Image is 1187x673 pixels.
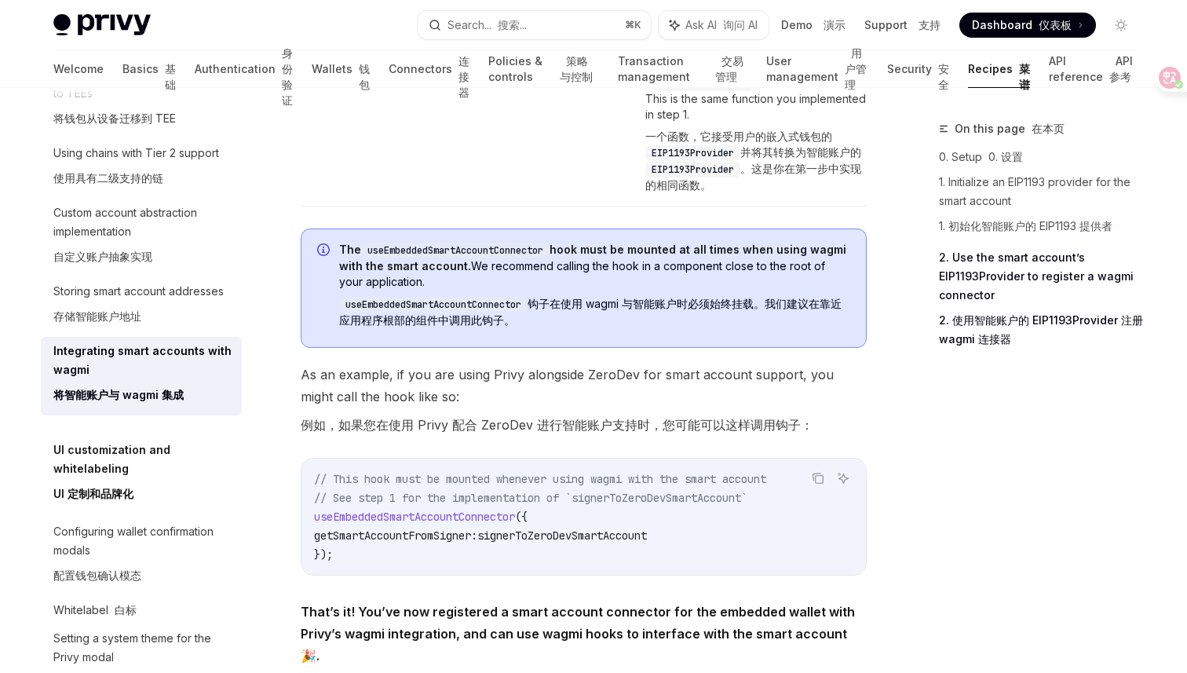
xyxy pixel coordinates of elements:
[41,337,242,415] a: Integrating smart accounts with wagmi将智能账户与 wagmi 集成
[53,14,151,36] img: light logo
[53,309,141,323] font: 存储智能账户地址
[808,468,828,488] button: Copy the contents from the code block
[938,62,949,91] font: 安全
[685,17,758,33] span: Ask AI
[939,313,1143,346] font: 2. 使用智能账户的 EIP1193Provider 注册 wagmi 连接器
[488,50,599,88] a: Policies & controls 策略与控制
[1019,62,1030,91] font: 菜谱
[41,199,242,277] a: Custom account abstraction implementation自定义账户抽象实现
[618,50,747,88] a: Transaction management 交易管理
[1039,18,1072,31] font: 仪表板
[1108,13,1134,38] button: Toggle dark mode
[458,54,469,99] font: 连接器
[560,54,593,83] font: 策略与控制
[122,50,176,88] a: Basics 基础
[53,522,232,591] div: Configuring wallet confirmation modals
[314,510,515,524] span: useEmbeddedSmartAccountConnector
[845,46,867,91] font: 用户管理
[41,277,242,337] a: Storing smart account addresses存储智能账户地址
[723,18,758,31] font: 询问 AI
[359,62,370,91] font: 钱包
[645,130,861,192] font: 一个函数，它接受用户的嵌入式钱包的 并将其转换为智能账户的 。这是你在第一步中实现的相同函数。
[645,145,740,161] code: EIP1193Provider
[766,50,869,88] a: User management 用户管理
[639,20,867,207] td: A function that takes an for the user’s embedded wallet and converts it to an for the smart accou...
[939,170,1146,245] a: 1. Initialize an EIP1193 provider for the smart account1. 初始化智能账户的 EIP1193 提供者
[968,50,1030,88] a: Recipes 菜谱
[625,19,641,31] span: ⌘ K
[361,243,550,258] code: useEmbeddedSmartAccountConnector
[53,112,176,125] font: 将钱包从设备迁移到 TEE
[498,18,527,31] font: 搜索...
[41,518,242,596] a: Configuring wallet confirmation modals配置钱包确认模态
[339,297,528,313] code: useEmbeddedSmartAccountConnector
[41,139,242,199] a: Using chains with Tier 2 support使用具有二级支持的链
[988,150,1023,163] font: 0. 设置
[115,603,137,616] font: 白标
[919,18,940,31] font: 支持
[972,17,1072,33] span: Dashboard
[339,243,846,272] strong: The hook must be mounted at all times when using wagmi with the smart account.
[41,596,242,624] a: Whitelabel 白标
[312,50,370,88] a: Wallets 钱包
[314,491,747,505] span: // See step 1 for the implementation of `signerToZeroDevSmartAccount`
[515,510,528,524] span: ({
[53,569,141,582] font: 配置钱包确认模态
[53,601,137,620] div: Whitelabel
[1032,122,1065,135] font: 在本页
[53,171,163,185] font: 使用具有二级支持的链
[1049,50,1134,88] a: API reference API 参考
[833,468,853,488] button: Ask AI
[53,487,133,500] font: UI 定制和品牌化
[53,342,232,411] div: Integrating smart accounts with wagmi
[781,17,846,33] a: Demo 演示
[659,11,769,39] button: Ask AI 询问 AI
[314,529,477,543] span: getSmartAccountFromSigner:
[959,13,1096,38] a: Dashboard 仪表板
[887,50,949,88] a: Security 安全
[477,529,647,543] span: signerToZeroDevSmartAccount
[939,245,1146,358] a: 2. Use the smart account’s EIP1193Provider to register a wagmi connector2. 使用智能账户的 EIP1193Provide...
[447,16,527,35] div: Search...
[53,388,184,401] font: 将智能账户与 wagmi 集成
[301,417,813,433] font: 例如，如果您在使用 Privy 配合 ZeroDev 进行智能账户支持时，您可能可以这样调用钩子：
[418,11,652,39] button: Search... 搜索...⌘K
[53,203,232,272] div: Custom account abstraction implementation
[955,119,1065,138] span: On this page
[314,547,333,561] span: });
[864,17,940,33] a: Support 支持
[53,144,219,194] div: Using chains with Tier 2 support
[339,242,850,335] span: We recommend calling the hook in a component close to the root of your application.
[53,441,242,510] h5: UI customization and whitelabeling
[939,144,1146,170] a: 0. Setup 0. 设置
[53,250,152,263] font: 自定义账户抽象实现
[282,46,293,107] font: 身份验证
[195,50,293,88] a: Authentication 身份验证
[824,18,846,31] font: 演示
[389,50,469,88] a: Connectors 连接器
[53,282,224,332] div: Storing smart account addresses
[715,54,743,83] font: 交易管理
[1109,54,1133,83] font: API 参考
[314,472,766,486] span: // This hook must be mounted whenever using wagmi with the smart account
[317,243,333,259] svg: Info
[53,50,104,88] a: Welcome
[645,162,740,177] code: EIP1193Provider
[339,297,842,327] font: 钩子在使用 wagmi 与智能账户时必须始终挂载。我们建议在靠近应用程序根部的组件中调用此钩子。
[165,62,176,91] font: 基础
[939,219,1112,232] font: 1. 初始化智能账户的 EIP1193 提供者
[301,364,867,442] span: As an example, if you are using Privy alongside ZeroDev for smart account support, you might call...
